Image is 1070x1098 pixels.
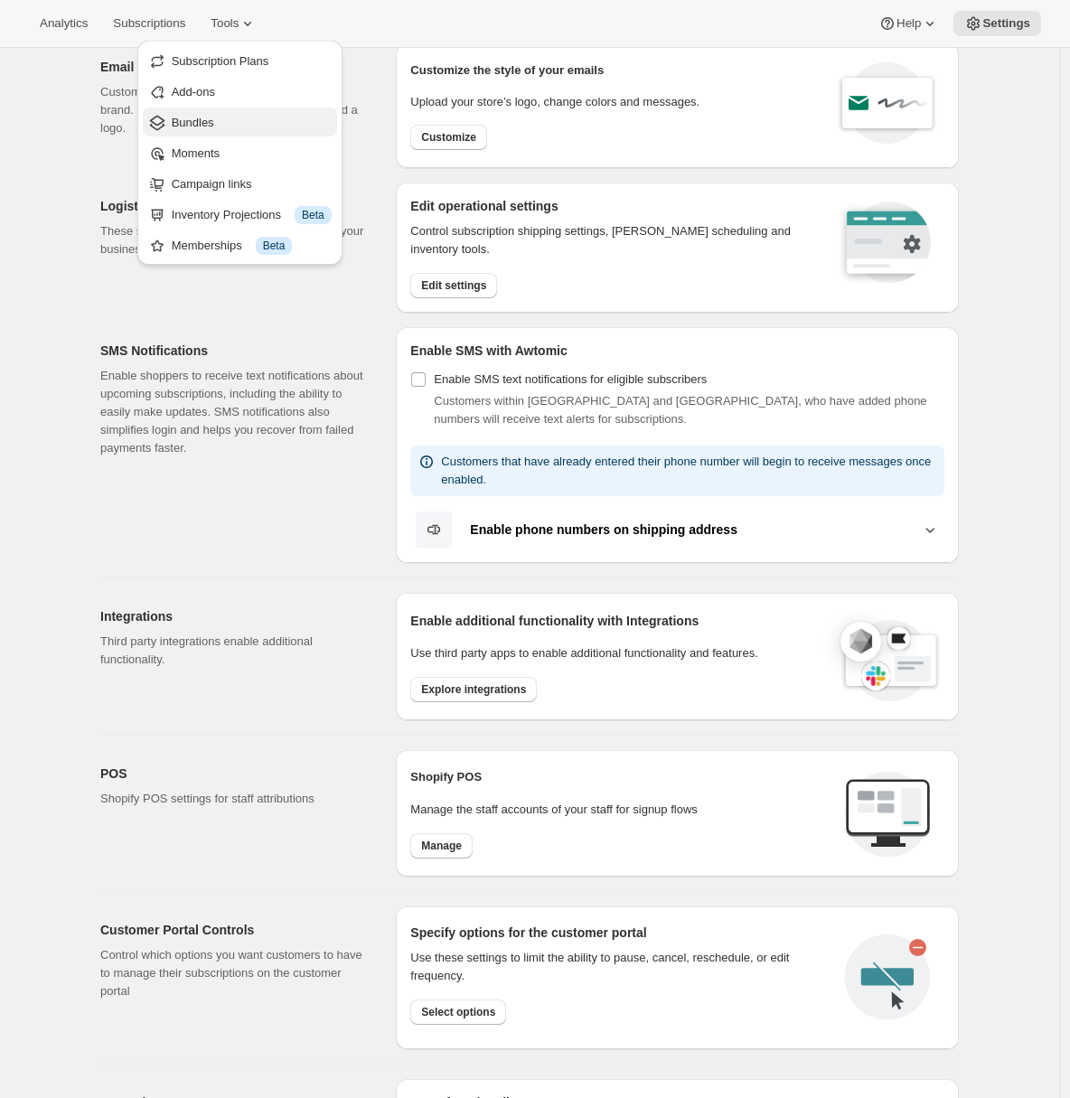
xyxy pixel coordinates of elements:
[410,273,497,298] button: Edit settings
[263,239,286,253] span: Beta
[102,11,196,36] button: Subscriptions
[100,197,367,215] h2: Logistics and operations
[200,11,267,36] button: Tools
[100,607,367,625] h2: Integrations
[421,682,526,697] span: Explore integrations
[100,342,367,360] h2: SMS Notifications
[100,367,367,457] p: Enable shoppers to receive text notifications about upcoming subscriptions, including the ability...
[410,222,814,258] p: Control subscription shipping settings, [PERSON_NAME] scheduling and inventory tools.
[172,237,332,255] div: Memberships
[410,924,831,942] h2: Specify options for the customer portal
[410,93,699,111] p: Upload your store’s logo, change colors and messages.
[172,85,215,99] span: Add-ons
[410,644,822,662] p: Use third party apps to enable additional functionality and features.
[434,394,926,426] span: Customers within [GEOGRAPHIC_DATA] and [GEOGRAPHIC_DATA], who have added phone numbers will recei...
[143,46,337,75] button: Subscription Plans
[868,11,950,36] button: Help
[100,633,367,669] p: Third party integrations enable additional functionality.
[410,125,487,150] button: Customize
[100,58,367,76] h2: Email Customization
[410,999,506,1025] button: Select options
[100,946,367,1000] p: Control which options you want customers to have to manage their subscriptions on the customer po...
[441,453,937,489] p: Customers that have already entered their phone number will begin to receive messages once enabled.
[143,108,337,136] button: Bundles
[410,833,473,859] button: Manage
[29,11,99,36] button: Analytics
[410,342,944,360] h2: Enable SMS with Awtomic
[410,197,814,215] h2: Edit operational settings
[421,130,476,145] span: Customize
[421,278,486,293] span: Edit settings
[143,200,337,229] button: Inventory Projections
[410,677,537,702] button: Explore integrations
[982,16,1030,31] span: Settings
[410,801,831,819] p: Manage the staff accounts of your staff for signup flows
[410,511,944,549] button: Enable phone numbers on shipping address
[211,16,239,31] span: Tools
[100,83,367,137] p: Customize subscription emails to match your brand. Easily update messaging, color, and add a logo.
[143,169,337,198] button: Campaign links
[434,372,707,386] span: Enable SMS text notifications for eligible subscribers
[100,921,367,939] h2: Customer Portal Controls
[172,206,332,224] div: Inventory Projections
[100,765,367,783] h2: POS
[143,230,337,259] button: Memberships
[302,208,324,222] span: Beta
[172,54,269,68] span: Subscription Plans
[143,138,337,167] button: Moments
[410,61,604,80] p: Customize the style of your emails
[410,612,822,630] h2: Enable additional functionality with Integrations
[113,16,185,31] span: Subscriptions
[953,11,1041,36] button: Settings
[470,522,737,537] b: Enable phone numbers on shipping address
[172,177,252,191] span: Campaign links
[410,949,831,985] div: Use these settings to limit the ability to pause, cancel, reschedule, or edit frequency.
[421,839,462,853] span: Manage
[896,16,921,31] span: Help
[143,77,337,106] button: Add-ons
[421,1005,495,1019] span: Select options
[100,222,367,258] p: These settings allow you to control aspects of your business operations.
[172,116,214,129] span: Bundles
[410,768,831,786] h2: Shopify POS
[40,16,88,31] span: Analytics
[100,790,367,808] p: Shopify POS settings for staff attributions
[172,146,220,160] span: Moments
